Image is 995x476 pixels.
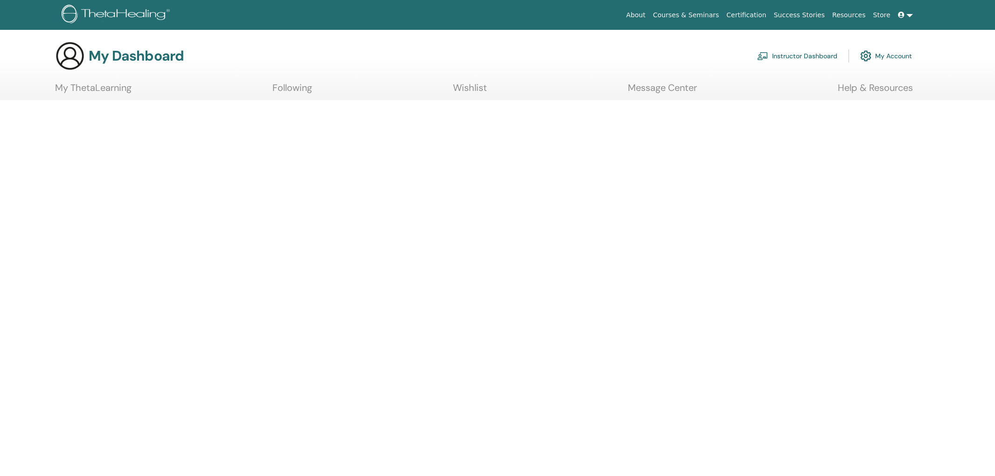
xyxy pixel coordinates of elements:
[649,7,723,24] a: Courses & Seminars
[870,7,894,24] a: Store
[770,7,828,24] a: Success Stories
[860,46,912,66] a: My Account
[838,82,913,100] a: Help & Resources
[828,7,870,24] a: Resources
[272,82,312,100] a: Following
[622,7,649,24] a: About
[62,5,173,26] img: logo.png
[55,41,85,71] img: generic-user-icon.jpg
[757,46,837,66] a: Instructor Dashboard
[628,82,697,100] a: Message Center
[723,7,770,24] a: Certification
[860,48,871,64] img: cog.svg
[757,52,768,60] img: chalkboard-teacher.svg
[89,48,184,64] h3: My Dashboard
[453,82,487,100] a: Wishlist
[55,82,132,100] a: My ThetaLearning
